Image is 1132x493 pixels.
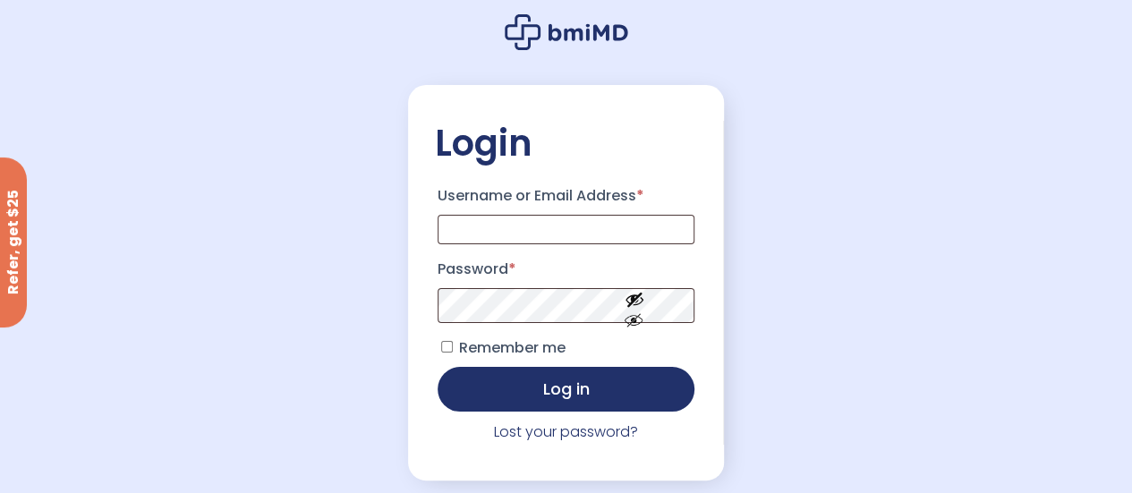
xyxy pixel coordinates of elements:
span: Remember me [459,337,566,358]
h2: Login [435,121,698,166]
a: Lost your password? [494,421,638,442]
button: Show password [584,275,685,336]
button: Log in [438,367,695,412]
label: Password [438,255,695,284]
label: Username or Email Address [438,182,695,210]
input: Remember me [441,341,453,353]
